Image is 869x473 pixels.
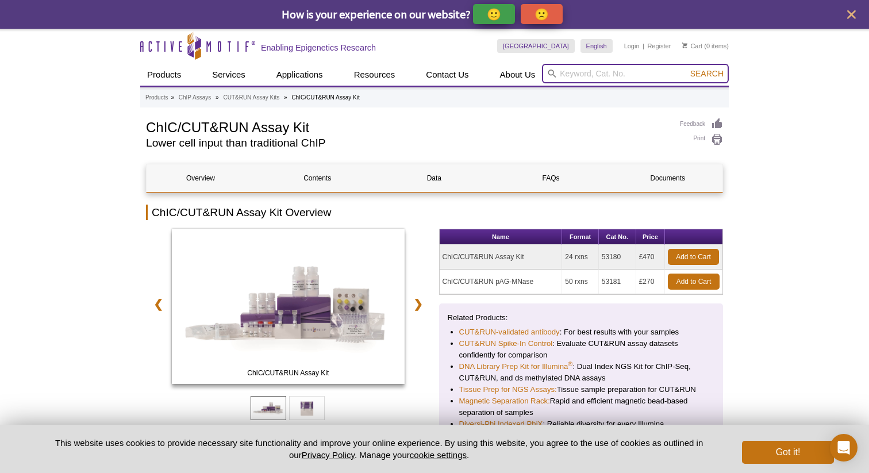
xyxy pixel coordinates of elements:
a: CUT&RUN-validated antibody [459,326,560,338]
a: Print [680,133,723,146]
p: This website uses cookies to provide necessary site functionality and improve your online experie... [35,437,723,461]
a: DNA Library Prep Kit for Illumina® [459,361,573,372]
a: Register [647,42,671,50]
a: About Us [493,64,543,86]
li: Tissue sample preparation for CUT&RUN [459,384,703,395]
td: ChIC/CUT&RUN Assay Kit [440,245,563,270]
a: Data [380,164,488,192]
li: » [171,94,174,101]
a: ❯ [406,291,430,317]
td: £470 [636,245,665,270]
p: 🙁 [535,7,549,21]
a: Documents [614,164,722,192]
a: Privacy Policy [302,450,355,460]
li: » [284,94,287,101]
a: Diversi-Phi Indexed PhiX [459,418,543,430]
li: | [643,39,644,53]
a: FAQs [497,164,605,192]
span: ChIC/CUT&RUN Assay Kit [174,367,402,379]
button: close [844,7,859,22]
a: Add to Cart [668,249,719,265]
li: : For best results with your samples [459,326,703,338]
a: [GEOGRAPHIC_DATA] [497,39,575,53]
li: Rapid and efficient magnetic bead-based separation of samples [459,395,703,418]
h2: Enabling Epigenetics Research [261,43,376,53]
button: Got it! [742,441,834,464]
img: Your Cart [682,43,687,48]
th: Name [440,229,563,245]
a: Cart [682,42,702,50]
a: Contents [263,164,371,192]
a: Products [145,93,168,103]
input: Keyword, Cat. No. [542,64,729,83]
a: Resources [347,64,402,86]
a: CUT&RUN Spike-In Control [459,338,553,349]
a: ❮ [146,291,171,317]
li: » [216,94,219,101]
td: 53181 [599,270,636,294]
a: Products [140,64,188,86]
a: ChIC/CUT&RUN Assay Kit [172,229,405,387]
a: Feedback [680,118,723,130]
a: Magnetic Separation Rack: [459,395,550,407]
th: Cat No. [599,229,636,245]
button: Search [687,68,727,79]
li: ChIC/CUT&RUN Assay Kit [291,94,359,101]
a: Contact Us [419,64,475,86]
a: Applications [270,64,330,86]
button: cookie settings [410,450,467,460]
p: Related Products: [448,312,715,324]
h2: ChIC/CUT&RUN Assay Kit Overview [146,205,723,220]
th: Format [562,229,598,245]
td: 50 rxns [562,270,598,294]
li: : Reliable diversity for every Illumina sequencing run [459,418,703,441]
a: Add to Cart [668,274,720,290]
span: Search [690,69,724,78]
span: How is your experience on our website? [282,7,471,21]
a: English [580,39,613,53]
li: : Evaluate CUT&RUN assay datasets confidently for comparison [459,338,703,361]
li: : Dual Index NGS Kit for ChIP-Seq, CUT&RUN, and ds methylated DNA assays [459,361,703,384]
a: ChIP Assays [179,93,212,103]
h1: ChIC/CUT&RUN Assay Kit [146,118,668,135]
sup: ® [568,360,572,367]
h2: Lower cell input than traditional ChIP [146,138,668,148]
p: 🙂 [487,7,501,21]
a: Login [624,42,640,50]
td: 24 rxns [562,245,598,270]
td: ChIC/CUT&RUN pAG-MNase [440,270,563,294]
a: Services [205,64,252,86]
a: Tissue Prep for NGS Assays: [459,384,557,395]
th: Price [636,229,665,245]
td: £270 [636,270,665,294]
li: (0 items) [682,39,729,53]
a: CUT&RUN Assay Kits [223,93,279,103]
td: 53180 [599,245,636,270]
div: Open Intercom Messenger [830,434,858,462]
img: ChIC/CUT&RUN Assay Kit [172,229,405,384]
a: Overview [147,164,255,192]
